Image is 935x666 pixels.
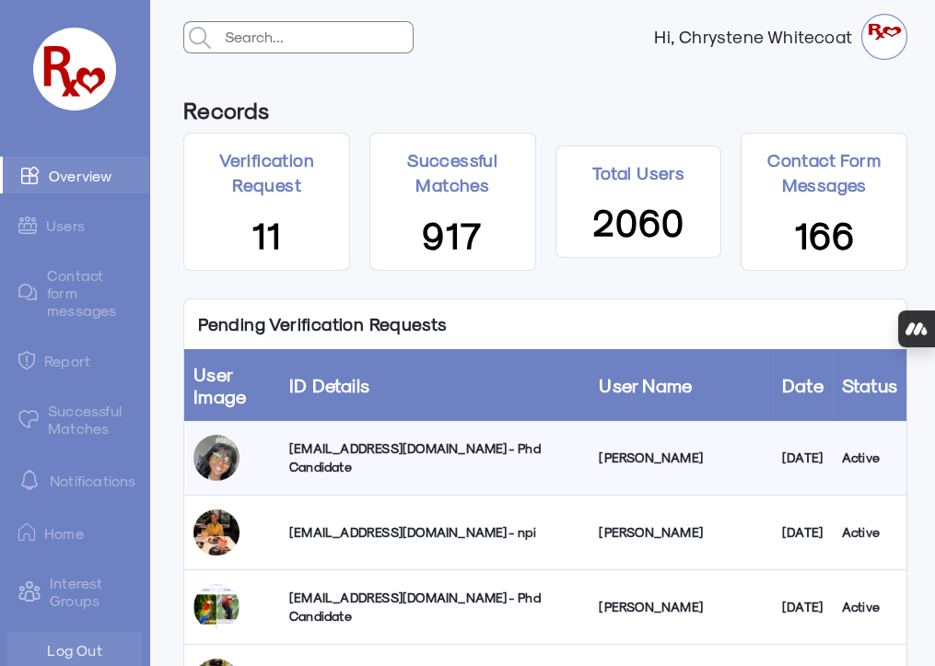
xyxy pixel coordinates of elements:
div: [EMAIL_ADDRESS][DOMAIN_NAME] - Phd Candidate [289,439,580,476]
div: Active [842,523,897,542]
a: Date [782,374,824,396]
div: [EMAIL_ADDRESS][DOMAIN_NAME] - npi [289,523,580,542]
img: vms0hidhgpcys4xplw3w.jpg [193,435,240,481]
input: Search... [220,22,413,52]
p: Verification Request [184,147,349,198]
p: Pending Verification Requests [184,299,462,349]
div: [PERSON_NAME] [599,449,764,467]
span: 166 [794,210,855,256]
img: intrestGropus.svg [18,580,41,602]
a: Status [842,374,897,396]
span: 11 [251,210,282,256]
p: Successful Matches [370,147,535,198]
span: 2060 [592,197,684,243]
div: [DATE] [782,523,824,542]
h6: Records [183,88,269,133]
a: User Name [599,374,692,396]
div: Active [842,598,897,616]
img: admin-ic-overview.svg [21,166,40,184]
div: [PERSON_NAME] [599,523,764,542]
div: [PERSON_NAME] [599,598,764,616]
div: [DATE] [782,449,824,467]
img: admin-ic-report.svg [18,351,35,369]
div: [EMAIL_ADDRESS][DOMAIN_NAME] - Phd Candidate [289,589,580,625]
img: matched.svg [18,410,39,428]
img: notification-default-white.svg [18,469,41,491]
p: Total Users [592,160,684,185]
a: User Image [193,363,246,407]
img: ic-home.png [18,523,35,542]
img: luqzy0elsadf89f4tsso.jpg [193,509,240,555]
img: tlbaupo5rygbfbeelxs5.jpg [193,584,240,630]
div: [DATE] [782,598,824,616]
p: Contact Form Messages [742,147,906,198]
strong: Hi, Chrystene Whitecoat [654,28,861,46]
a: ID Details [289,374,369,396]
span: 917 [422,210,483,256]
img: admin-search.svg [184,22,216,53]
img: admin-ic-contact-message.svg [18,284,38,301]
div: Active [842,449,897,467]
img: admin-ic-users.svg [18,216,37,234]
